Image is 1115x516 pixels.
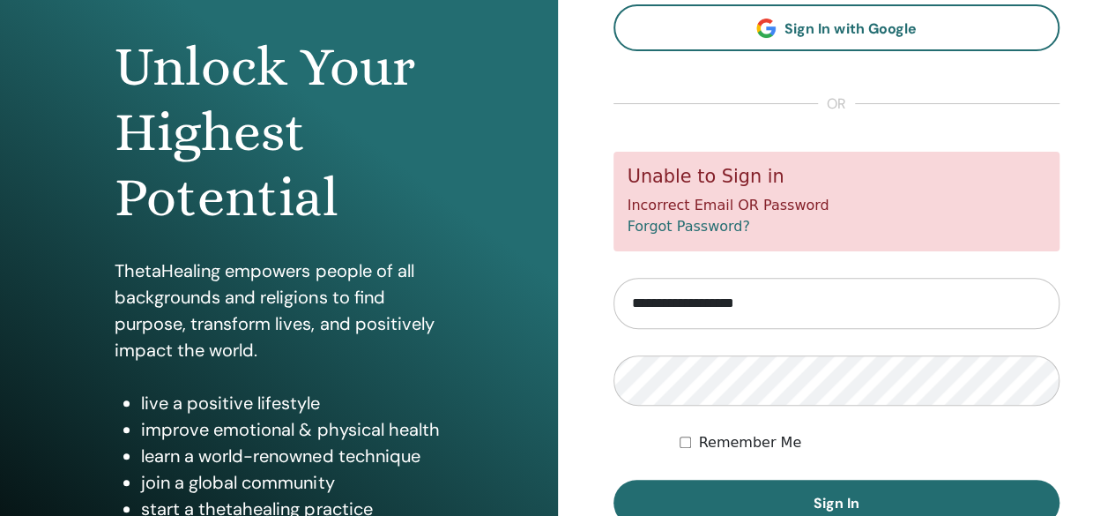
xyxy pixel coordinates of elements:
p: ThetaHealing empowers people of all backgrounds and religions to find purpose, transform lives, a... [115,258,442,363]
li: live a positive lifestyle [141,390,442,416]
div: Incorrect Email OR Password [613,152,1060,251]
span: Sign In with Google [784,19,916,38]
span: Sign In [814,494,859,512]
h1: Unlock Your Highest Potential [115,34,442,231]
a: Sign In with Google [613,4,1060,51]
span: or [818,93,855,115]
h5: Unable to Sign in [628,166,1046,188]
li: learn a world-renowned technique [141,443,442,469]
div: Keep me authenticated indefinitely or until I manually logout [680,432,1059,453]
li: improve emotional & physical health [141,416,442,443]
label: Remember Me [698,432,801,453]
li: join a global community [141,469,442,496]
a: Forgot Password? [628,218,750,235]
